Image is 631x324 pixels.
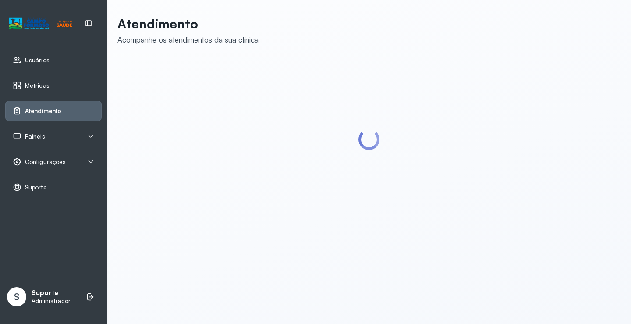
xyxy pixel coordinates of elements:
span: Métricas [25,82,50,89]
span: Atendimento [25,107,61,115]
span: Usuários [25,57,50,64]
p: Administrador [32,297,71,305]
span: Configurações [25,158,66,166]
div: Acompanhe os atendimentos da sua clínica [117,35,259,44]
span: Painéis [25,133,45,140]
img: Logotipo do estabelecimento [9,16,72,31]
p: Atendimento [117,16,259,32]
span: Suporte [25,184,47,191]
a: Atendimento [13,107,94,115]
a: Métricas [13,81,94,90]
a: Usuários [13,56,94,64]
p: Suporte [32,289,71,297]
